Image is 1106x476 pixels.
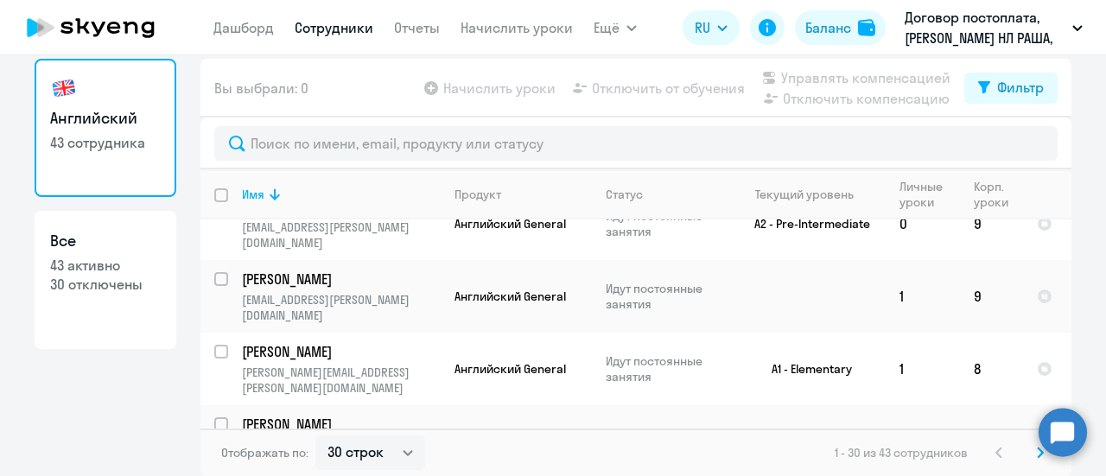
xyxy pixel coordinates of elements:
[606,281,724,312] p: Идут постоянные занятия
[242,270,437,289] p: [PERSON_NAME]
[899,179,948,210] div: Личные уроки
[221,445,308,460] span: Отображать по:
[725,333,886,405] td: A1 - Elementary
[242,292,440,323] p: [EMAIL_ADDRESS][PERSON_NAME][DOMAIN_NAME]
[213,19,274,36] a: Дашборд
[242,415,440,434] a: [PERSON_NAME]
[886,260,960,333] td: 1
[974,179,1022,210] div: Корп. уроки
[50,107,161,130] h3: Английский
[960,260,1023,333] td: 9
[242,219,440,251] p: [EMAIL_ADDRESS][PERSON_NAME][DOMAIN_NAME]
[964,73,1058,104] button: Фильтр
[454,187,501,202] div: Продукт
[50,275,161,294] p: 30 отключены
[755,187,854,202] div: Текущий уровень
[695,17,710,38] span: RU
[50,230,161,252] h3: Все
[606,426,724,457] p: Идут постоянные занятия
[683,10,740,45] button: RU
[960,333,1023,405] td: 8
[886,333,960,405] td: 1
[899,179,959,210] div: Личные уроки
[295,19,373,36] a: Сотрудники
[454,216,566,232] span: Английский General
[214,78,308,98] span: Вы выбрали: 0
[50,133,161,152] p: 43 сотрудника
[214,126,1058,161] input: Поиск по имени, email, продукту или статусу
[394,19,440,36] a: Отчеты
[896,7,1091,48] button: Договор постоплата, [PERSON_NAME] НЛ РАША, ООО
[594,10,637,45] button: Ещё
[997,77,1044,98] div: Фильтр
[242,415,437,434] p: [PERSON_NAME]
[858,19,875,36] img: balance
[795,10,886,45] button: Балансbalance
[805,17,851,38] div: Баланс
[50,256,161,275] p: 43 активно
[905,7,1065,48] p: Договор постоплата, [PERSON_NAME] НЛ РАША, ООО
[35,59,176,197] a: Английский43 сотрудника
[50,74,78,102] img: english
[606,208,724,239] p: Идут постоянные занятия
[725,187,886,260] td: A2 - Pre-Intermediate
[974,179,1011,210] div: Корп. уроки
[454,361,566,377] span: Английский General
[242,187,264,202] div: Имя
[594,17,620,38] span: Ещё
[242,270,440,289] a: [PERSON_NAME]
[835,445,968,460] span: 1 - 30 из 43 сотрудников
[242,342,437,361] p: [PERSON_NAME]
[886,187,960,260] td: 0
[242,342,440,361] a: [PERSON_NAME]
[960,187,1023,260] td: 9
[242,365,440,396] p: [PERSON_NAME][EMAIL_ADDRESS][PERSON_NAME][DOMAIN_NAME]
[242,187,440,202] div: Имя
[461,19,573,36] a: Начислить уроки
[739,187,885,202] div: Текущий уровень
[606,187,724,202] div: Статус
[35,211,176,349] a: Все43 активно30 отключены
[454,187,591,202] div: Продукт
[606,353,724,384] p: Идут постоянные занятия
[454,289,566,304] span: Английский General
[606,187,643,202] div: Статус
